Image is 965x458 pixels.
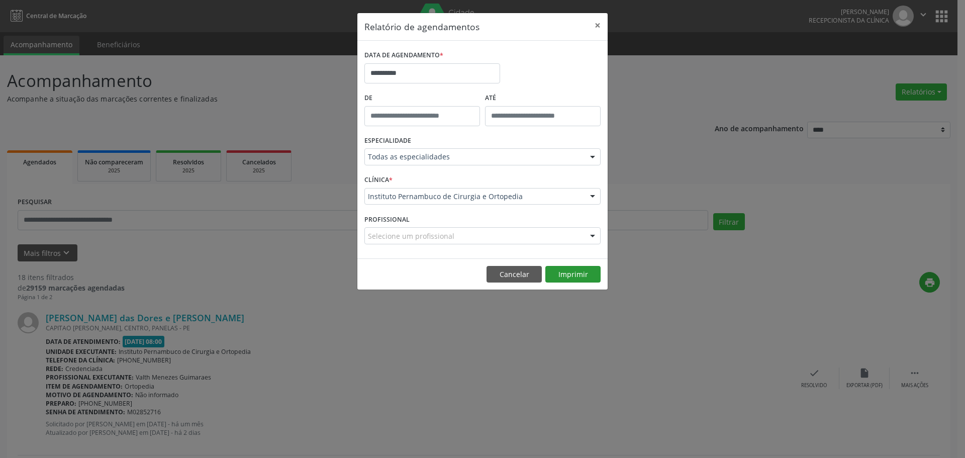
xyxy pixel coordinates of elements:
label: ESPECIALIDADE [364,133,411,149]
label: ATÉ [485,90,601,106]
label: De [364,90,480,106]
h5: Relatório de agendamentos [364,20,479,33]
span: Todas as especialidades [368,152,580,162]
button: Cancelar [487,266,542,283]
label: CLÍNICA [364,172,393,188]
label: PROFISSIONAL [364,212,410,227]
button: Imprimir [545,266,601,283]
span: Instituto Pernambuco de Cirurgia e Ortopedia [368,192,580,202]
button: Close [588,13,608,38]
label: DATA DE AGENDAMENTO [364,48,443,63]
span: Selecione um profissional [368,231,454,241]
